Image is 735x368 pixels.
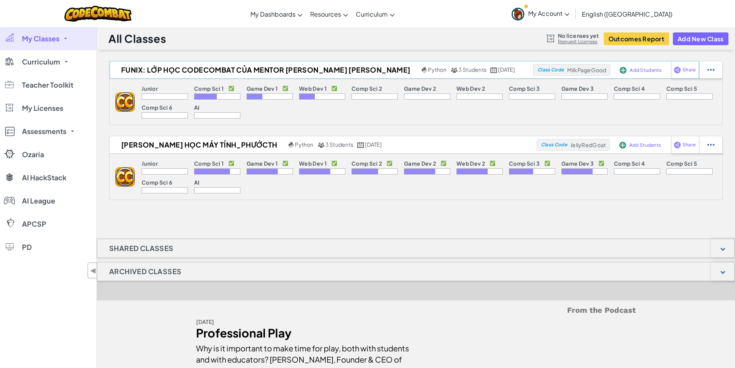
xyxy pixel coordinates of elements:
p: Comp Sci 5 [666,160,697,166]
a: Request Licenses [558,39,599,45]
p: AI [194,104,200,110]
span: 3 Students [325,141,353,148]
span: Class Code [537,68,564,72]
a: Resources [306,3,352,24]
span: Add Students [630,68,661,73]
p: Game Dev 2 [404,85,436,92]
img: calendar.svg [357,142,364,148]
p: Game Dev 3 [561,160,594,166]
span: Share [683,142,696,147]
span: 3 Students [458,66,487,73]
span: ◀ [90,265,96,276]
span: My Classes [22,35,59,42]
img: avatar [512,8,524,20]
p: Comp Sci 5 [666,85,697,92]
span: Curriculum [22,58,60,65]
p: ✅ [441,160,446,166]
span: [DATE] [498,66,515,73]
p: Comp Sci 6 [142,104,172,110]
span: Teacher Toolkit [22,81,73,88]
img: IconShare_Purple.svg [674,141,681,148]
span: My Account [528,9,569,17]
span: Share [683,68,696,72]
h1: All Classes [108,31,166,46]
img: IconAddStudents.svg [619,142,626,149]
span: AI League [22,197,55,204]
p: Junior [142,160,158,166]
button: Outcomes Report [604,32,669,45]
p: ✅ [282,160,288,166]
p: Comp Sci 1 [194,85,224,92]
p: ✅ [544,160,550,166]
span: My Licenses [22,105,63,112]
span: Curriculum [356,10,388,18]
button: Add New Class [673,32,728,45]
p: Game Dev 1 [247,160,278,166]
img: IconStudentEllipsis.svg [707,141,715,148]
span: English ([GEOGRAPHIC_DATA]) [582,10,672,18]
a: My Account [508,2,573,26]
p: Web Dev 1 [299,160,327,166]
p: Game Dev 3 [561,85,594,92]
p: Comp Sci 3 [509,85,540,92]
span: Add Students [629,143,661,148]
a: Curriculum [352,3,399,24]
img: IconAddStudents.svg [620,67,627,74]
p: Junior [142,85,158,92]
img: calendar.svg [490,67,497,73]
img: MultipleUsers.png [318,142,324,148]
p: Comp Sci 2 [351,85,382,92]
p: Comp Sci 3 [509,160,540,166]
p: Game Dev 1 [247,85,278,92]
p: ✅ [228,85,234,92]
p: Comp Sci 6 [142,179,172,185]
span: [DATE] [365,141,382,148]
span: Resources [310,10,341,18]
span: MilkPageGood [567,66,607,73]
p: Comp Sci 1 [194,160,224,166]
p: AI [194,179,200,185]
span: No licenses yet [558,32,599,39]
p: ✅ [490,160,495,166]
img: python.png [289,142,294,148]
span: Assessments [22,128,66,135]
span: JellyRedGoat [570,141,606,148]
p: Comp Sci 4 [614,85,645,92]
p: ✅ [331,85,337,92]
img: CodeCombat logo [64,6,132,22]
h1: Shared Classes [97,239,186,258]
h1: Archived Classes [97,262,193,281]
span: Python [295,141,313,148]
p: Comp Sci 2 [351,160,382,166]
div: [DATE] [196,316,410,327]
img: MultipleUsers.png [451,67,458,73]
p: ✅ [282,85,288,92]
img: logo [115,167,135,187]
span: AI HackStack [22,174,66,181]
a: [PERSON_NAME] học máy tính_PhướcTH Python 3 Students [DATE] [110,139,537,151]
p: Web Dev 2 [456,85,485,92]
h5: From the Podcast [196,304,636,316]
p: Web Dev 1 [299,85,327,92]
p: Game Dev 2 [404,160,436,166]
span: Ozaria [22,151,44,158]
p: ✅ [331,160,337,166]
div: Professional Play [196,327,410,339]
a: FUNiX: Lớp học Codecombat của Mentor [PERSON_NAME] [PERSON_NAME] Python 3 Students [DATE] [110,64,533,76]
a: My Dashboards [247,3,306,24]
span: My Dashboards [250,10,296,18]
a: English ([GEOGRAPHIC_DATA]) [578,3,676,24]
img: logo [115,92,135,112]
p: ✅ [387,160,392,166]
img: python.png [422,67,427,73]
p: Web Dev 2 [456,160,485,166]
img: IconStudentEllipsis.svg [707,66,715,73]
h2: [PERSON_NAME] học máy tính_PhướcTH [110,139,287,151]
p: Comp Sci 4 [614,160,645,166]
span: Python [428,66,446,73]
p: ✅ [228,160,234,166]
h2: FUNiX: Lớp học Codecombat của Mentor [PERSON_NAME] [PERSON_NAME] [110,64,420,76]
img: IconShare_Purple.svg [674,66,681,73]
